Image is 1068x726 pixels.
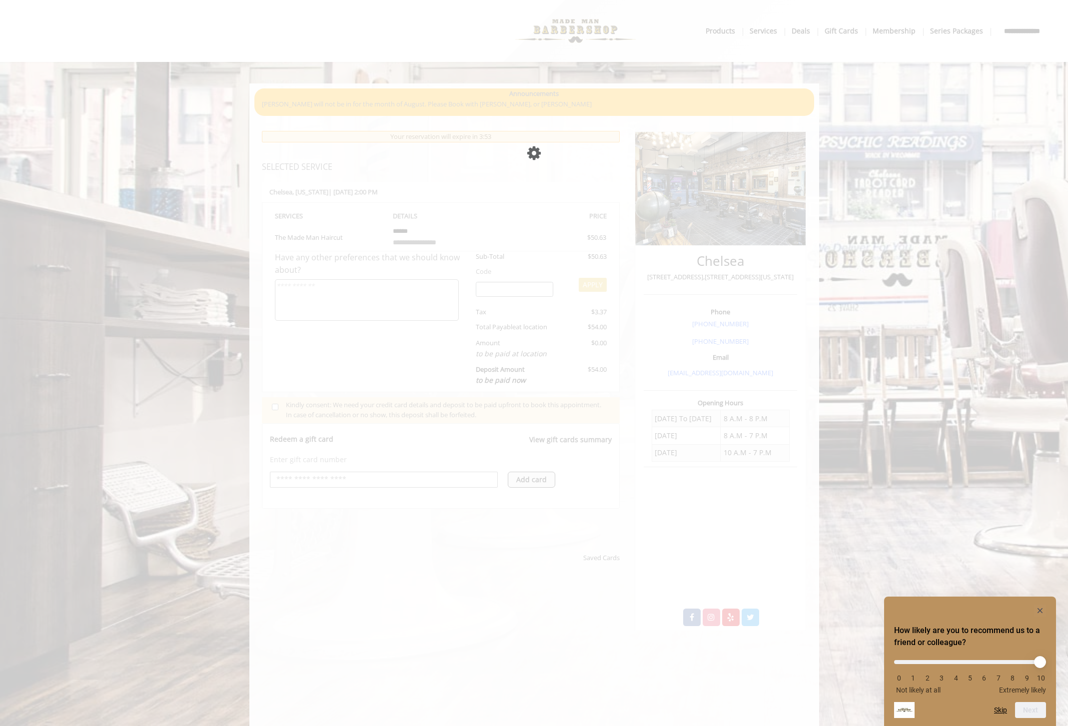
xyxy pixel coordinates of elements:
[896,686,941,694] span: Not likely at all
[1034,605,1046,617] button: Hide survey
[894,653,1046,694] div: How likely are you to recommend us to a friend or colleague? Select an option from 0 to 10, with ...
[894,605,1046,718] div: How likely are you to recommend us to a friend or colleague? Select an option from 0 to 10, with ...
[1022,674,1032,682] li: 9
[923,674,933,682] li: 2
[979,674,989,682] li: 6
[894,625,1046,649] h2: How likely are you to recommend us to a friend or colleague? Select an option from 0 to 10, with ...
[908,674,918,682] li: 1
[894,674,904,682] li: 0
[1036,674,1046,682] li: 10
[965,674,975,682] li: 5
[1015,702,1046,718] button: Next question
[994,674,1004,682] li: 7
[937,674,947,682] li: 3
[951,674,961,682] li: 4
[999,686,1046,694] span: Extremely likely
[1008,674,1018,682] li: 8
[994,706,1007,714] button: Skip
